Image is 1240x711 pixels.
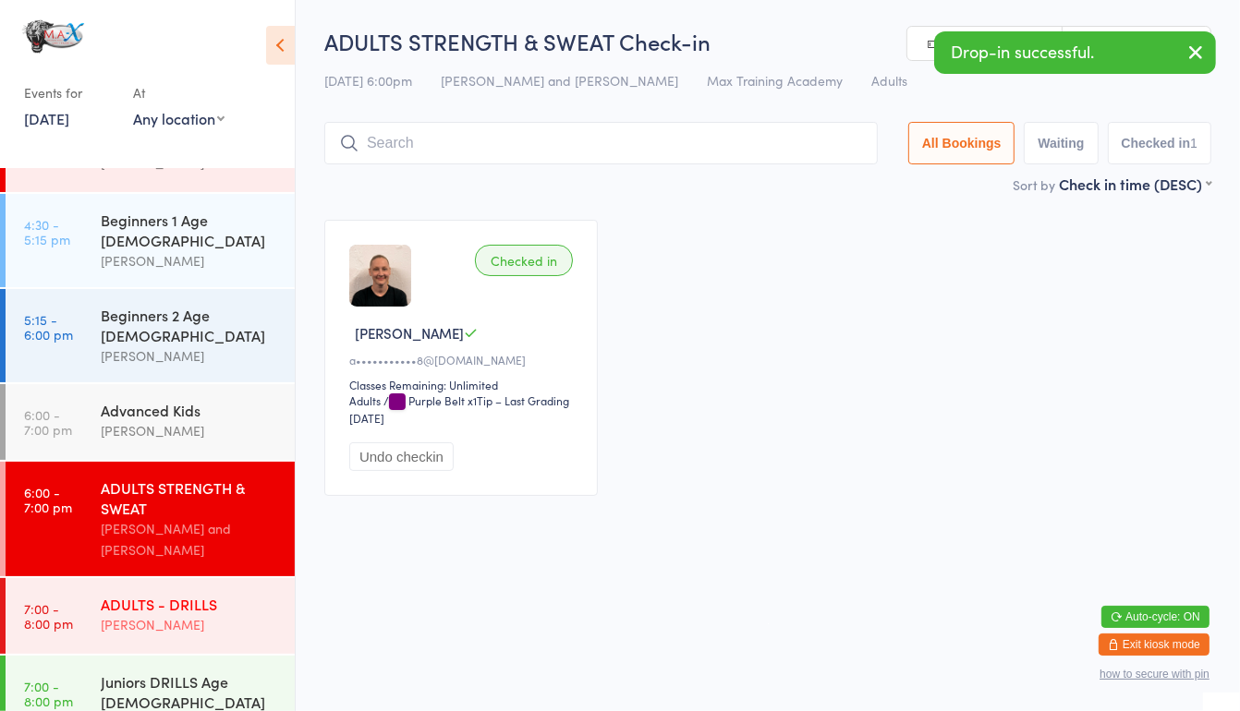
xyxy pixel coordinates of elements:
[1108,122,1212,164] button: Checked in1
[908,122,1015,164] button: All Bookings
[101,594,279,614] div: ADULTS - DRILLS
[133,78,225,108] div: At
[6,384,295,460] a: 6:00 -7:00 pmAdvanced Kids[PERSON_NAME]
[6,578,295,654] a: 7:00 -8:00 pmADULTS - DRILLS[PERSON_NAME]
[349,377,578,392] div: Classes Remaining: Unlimited
[24,108,69,128] a: [DATE]
[101,477,279,518] div: ADULTS STRENGTH & SWEAT
[101,614,279,635] div: [PERSON_NAME]
[349,392,569,426] span: / Purple Belt x1Tip – Last Grading [DATE]
[101,400,279,420] div: Advanced Kids
[1013,175,1055,194] label: Sort by
[1059,174,1211,194] div: Check in time (DESC)
[441,71,678,90] span: [PERSON_NAME] and [PERSON_NAME]
[6,194,295,287] a: 4:30 -5:15 pmBeginners 1 Age [DEMOGRAPHIC_DATA][PERSON_NAME]
[324,71,412,90] span: [DATE] 6:00pm
[6,289,295,382] a: 5:15 -6:00 pmBeginners 2 Age [DEMOGRAPHIC_DATA][PERSON_NAME]
[18,14,88,59] img: MAX Training Academy Ltd
[101,250,279,271] div: [PERSON_NAME]
[1024,122,1098,164] button: Waiting
[349,392,381,408] div: Adults
[349,352,578,368] div: a•••••••••••8@[DOMAIN_NAME]
[6,462,295,576] a: 6:00 -7:00 pmADULTS STRENGTH & SWEAT[PERSON_NAME] and [PERSON_NAME]
[1100,668,1210,681] button: how to secure with pin
[324,26,1211,56] h2: ADULTS STRENGTH & SWEAT Check-in
[133,108,225,128] div: Any location
[101,305,279,345] div: Beginners 2 Age [DEMOGRAPHIC_DATA]
[475,245,573,276] div: Checked in
[24,78,115,108] div: Events for
[707,71,843,90] span: Max Training Academy
[24,139,76,169] time: 9:30 - 10:30 am
[324,122,878,164] input: Search
[1190,136,1197,151] div: 1
[101,420,279,441] div: [PERSON_NAME]
[24,217,70,247] time: 4:30 - 5:15 pm
[934,31,1216,74] div: Drop-in successful.
[871,71,907,90] span: Adults
[349,442,454,471] button: Undo checkin
[1101,606,1210,628] button: Auto-cycle: ON
[24,407,72,437] time: 6:00 - 7:00 pm
[349,245,411,307] img: image1724276468.png
[1099,633,1210,656] button: Exit kiosk mode
[101,518,279,560] div: [PERSON_NAME] and [PERSON_NAME]
[24,679,73,708] time: 7:00 - 8:00 pm
[24,601,73,631] time: 7:00 - 8:00 pm
[355,323,464,343] span: [PERSON_NAME]
[101,345,279,367] div: [PERSON_NAME]
[24,312,73,342] time: 5:15 - 6:00 pm
[101,210,279,250] div: Beginners 1 Age [DEMOGRAPHIC_DATA]
[24,485,72,514] time: 6:00 - 7:00 pm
